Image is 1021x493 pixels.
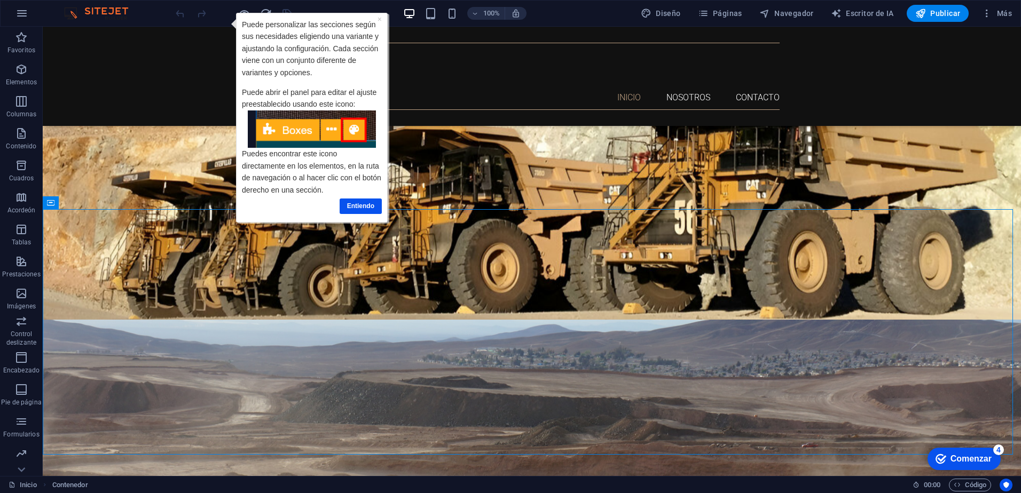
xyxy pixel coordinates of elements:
[637,5,685,22] button: Diseño
[7,5,81,28] div: Comenzar 4 artículos restantes, 20% completado
[930,9,960,18] font: Publicar
[150,2,154,11] a: ×
[7,206,36,214] p: Acordeón
[3,366,40,375] p: Encabezado
[467,7,505,20] button: 100%
[1000,479,1012,491] button: Centrados en el usuario
[774,9,814,18] font: Navegador
[924,479,940,491] span: 00 00
[14,135,154,183] p: Puedes encontrar este icono directamente en los elementos, en la ruta de navegación o al hacer cl...
[6,110,37,118] p: Columnas
[52,479,88,491] span: Haz clic para seleccionar y doble clic para editar
[931,481,933,489] span: :
[6,78,37,86] p: Elementos
[12,238,32,246] p: Tablas
[150,1,154,12] div: Cerrar información sobre herramientas
[7,46,35,54] p: Favoritos
[1,398,41,407] p: Pie de página
[30,12,72,21] div: Comenzar
[14,75,148,96] span: Puede abrir el panel para editar el ajuste preestablecido usando este icono:
[755,5,818,22] button: Navegador
[7,302,36,311] p: Imágenes
[20,479,37,491] font: Inicio
[965,479,986,491] font: Código
[6,462,36,471] p: Marketing
[846,9,894,18] font: Escritor de IA
[997,9,1012,18] font: Más
[483,7,500,20] h6: 100%
[52,479,88,491] nav: pan rallado
[949,479,991,491] button: Código
[238,7,250,20] button: Haz clic para salir del modo de previsualización y seguir editando
[3,430,39,439] p: Formularios
[9,174,34,182] p: Cuadros
[9,479,37,491] a: Haz clic para cancelar la selección y doble clic para abrir páginas
[977,5,1016,22] button: Más
[260,7,272,20] i: Volver a cargar página
[6,142,36,150] p: Contenido
[73,2,84,13] div: 4
[907,5,969,22] button: Publicar
[112,186,154,201] a: Entiendo
[511,9,521,18] i: Al redimensionar, ajustar el nivel de zoom automáticamente para ajustarse al dispositivo elegido.
[827,5,898,22] button: Escritor de IA
[2,270,40,279] p: Prestaciones
[61,7,142,20] img: Logotipo del editor
[14,7,151,64] span: Puede personalizar las secciones según sus necesidades eligiendo una variante y ajustando la conf...
[694,5,747,22] button: Páginas
[259,7,272,20] button: recargar
[656,9,680,18] font: Diseño
[713,9,742,18] font: Páginas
